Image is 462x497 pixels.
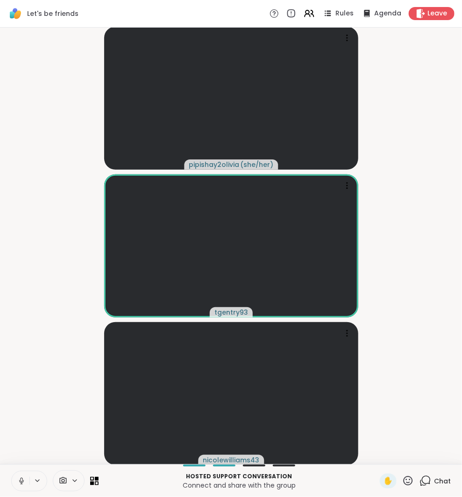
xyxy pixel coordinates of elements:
[104,472,374,481] p: Hosted support conversation
[189,160,240,169] span: pipishay2olivia
[7,6,23,22] img: ShareWell Logomark
[374,9,401,18] span: Agenda
[203,455,260,465] span: nicolewilliams43
[241,160,274,169] span: ( she/her )
[434,476,451,486] span: Chat
[214,308,248,317] span: tgentry93
[27,9,78,18] span: Let's be friends
[335,9,354,18] span: Rules
[384,475,393,487] span: ✋
[427,9,447,18] span: Leave
[104,481,374,490] p: Connect and share with the group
